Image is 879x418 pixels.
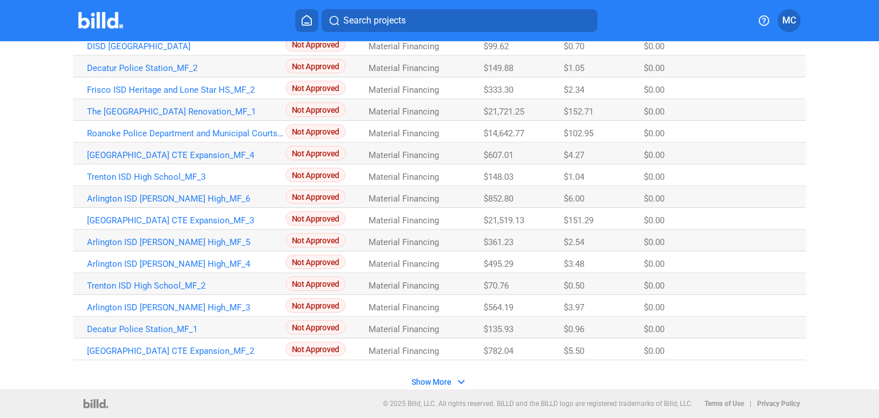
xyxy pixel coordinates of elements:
[87,194,286,204] a: Arlington ISD [PERSON_NAME] High_MF_6
[484,215,524,226] span: $21,519.13
[644,215,664,226] span: $0.00
[87,63,286,73] a: Decatur Police Station_MF_2
[484,41,509,52] span: $99.62
[322,9,597,32] button: Search projects
[644,324,664,334] span: $0.00
[644,194,664,204] span: $0.00
[564,85,584,95] span: $2.34
[369,107,439,117] span: Material Financing
[564,41,584,52] span: $0.70
[286,255,346,269] span: Not Approved
[484,172,513,182] span: $148.03
[369,237,439,247] span: Material Financing
[484,237,513,247] span: $361.23
[369,259,439,269] span: Material Financing
[644,107,664,117] span: $0.00
[369,346,439,356] span: Material Financing
[564,150,584,160] span: $4.27
[286,146,346,160] span: Not Approved
[369,63,439,73] span: Material Financing
[286,233,346,247] span: Not Approved
[484,281,509,291] span: $70.76
[383,400,693,408] p: © 2025 Billd, LLC. All rights reserved. BILLD and the BILLD logo are registered trademarks of Bil...
[484,150,513,160] span: $607.01
[369,194,439,204] span: Material Financing
[408,374,472,389] button: Show More
[87,85,286,95] a: Frisco ISD Heritage and Lone Star HS_MF_2
[87,324,286,334] a: Decatur Police Station_MF_1
[644,237,664,247] span: $0.00
[87,302,286,313] a: Arlington ISD [PERSON_NAME] High_MF_3
[286,211,346,226] span: Not Approved
[564,237,584,247] span: $2.54
[484,346,513,356] span: $782.04
[286,37,346,52] span: Not Approved
[369,324,439,334] span: Material Financing
[87,128,286,139] a: Roanoke Police Department and Municipal Courts_MF_1
[564,215,593,226] span: $151.29
[644,128,664,139] span: $0.00
[644,302,664,313] span: $0.00
[369,85,439,95] span: Material Financing
[369,281,439,291] span: Material Financing
[564,281,584,291] span: $0.50
[286,277,346,291] span: Not Approved
[369,172,439,182] span: Material Financing
[87,259,286,269] a: Arlington ISD [PERSON_NAME] High_MF_4
[644,41,664,52] span: $0.00
[782,14,796,27] span: MC
[704,400,744,408] b: Terms of Use
[484,259,513,269] span: $495.29
[87,150,286,160] a: [GEOGRAPHIC_DATA] CTE Expansion_MF_4
[286,81,346,95] span: Not Approved
[644,150,664,160] span: $0.00
[369,215,439,226] span: Material Financing
[369,302,439,313] span: Material Financing
[484,128,524,139] span: $14,642.77
[564,107,593,117] span: $152.71
[564,259,584,269] span: $3.48
[369,128,439,139] span: Material Financing
[369,150,439,160] span: Material Financing
[564,128,593,139] span: $102.95
[87,107,286,117] a: The [GEOGRAPHIC_DATA] Renovation_MF_1
[644,346,664,356] span: $0.00
[484,194,513,204] span: $852.80
[286,342,346,356] span: Not Approved
[343,14,406,27] span: Search projects
[286,298,346,313] span: Not Approved
[286,102,346,117] span: Not Approved
[369,41,439,52] span: Material Financing
[644,63,664,73] span: $0.00
[78,12,124,29] img: Billd Company Logo
[750,400,751,408] p: |
[757,400,800,408] b: Privacy Policy
[564,302,584,313] span: $3.97
[286,190,346,204] span: Not Approved
[454,375,468,389] mat-icon: expand_more
[564,324,584,334] span: $0.96
[286,320,346,334] span: Not Approved
[411,377,452,387] span: Show More
[87,281,286,291] a: Trenton ISD High School_MF_2
[484,302,513,313] span: $564.19
[644,172,664,182] span: $0.00
[84,399,108,408] img: logo
[286,168,346,182] span: Not Approved
[564,172,584,182] span: $1.04
[87,41,286,52] a: DISD [GEOGRAPHIC_DATA]
[484,324,513,334] span: $135.93
[644,85,664,95] span: $0.00
[564,346,584,356] span: $5.50
[564,63,584,73] span: $1.05
[778,9,801,32] button: MC
[564,194,584,204] span: $6.00
[87,237,286,247] a: Arlington ISD [PERSON_NAME] High_MF_5
[286,124,346,139] span: Not Approved
[87,172,286,182] a: Trenton ISD High School_MF_3
[87,346,286,356] a: [GEOGRAPHIC_DATA] CTE Expansion_MF_2
[484,107,524,117] span: $21,721.25
[484,63,513,73] span: $149.88
[87,215,286,226] a: [GEOGRAPHIC_DATA] CTE Expansion_MF_3
[644,259,664,269] span: $0.00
